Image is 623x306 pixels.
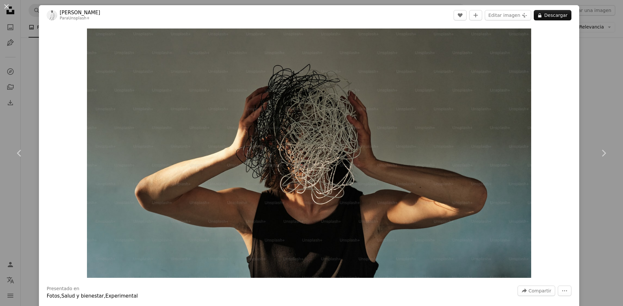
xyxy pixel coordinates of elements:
img: Ve al perfil de Andrej Lišakov [47,10,57,20]
button: Añade a la colección [469,10,482,20]
a: Fotos [47,293,60,299]
img: Un hombre sostiene su cabello en el aire [87,28,531,278]
button: Me gusta [454,10,467,20]
a: Salud y bienestar [61,293,104,299]
button: Editar imagen [485,10,531,20]
h3: Presentado en [47,286,79,292]
a: [PERSON_NAME] [60,9,100,16]
span: , [60,293,61,299]
span: , [104,293,105,299]
a: Siguiente [584,122,623,184]
button: Ampliar en esta imagen [87,28,531,278]
a: Experimental [105,293,138,299]
button: Compartir esta imagen [518,286,555,296]
div: Para [60,16,100,21]
a: Unsplash+ [68,16,90,20]
button: Descargar [534,10,571,20]
button: Más acciones [558,286,571,296]
span: Compartir [529,286,551,296]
